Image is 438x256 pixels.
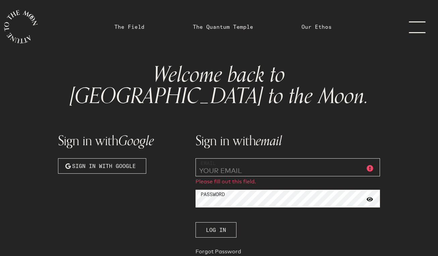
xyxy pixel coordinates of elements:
[63,64,375,107] h1: Welcome back to [GEOGRAPHIC_DATA] to the Moon.
[206,226,226,234] span: Log In
[193,23,253,31] a: The Quantum Temple
[302,23,332,31] a: Our Ethos
[58,134,187,148] h1: Sign in with
[58,158,146,174] button: Sign in with Google
[196,222,236,238] button: Log In
[114,23,145,31] a: The Field
[196,178,380,186] p: Please fill out this field.
[196,134,380,148] h1: Sign in with
[201,160,216,167] label: Email
[256,130,282,152] span: email
[118,130,154,152] span: Google
[201,191,225,198] label: Password
[72,162,136,170] span: Sign in with Google
[196,158,380,176] input: YOUR EMAIL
